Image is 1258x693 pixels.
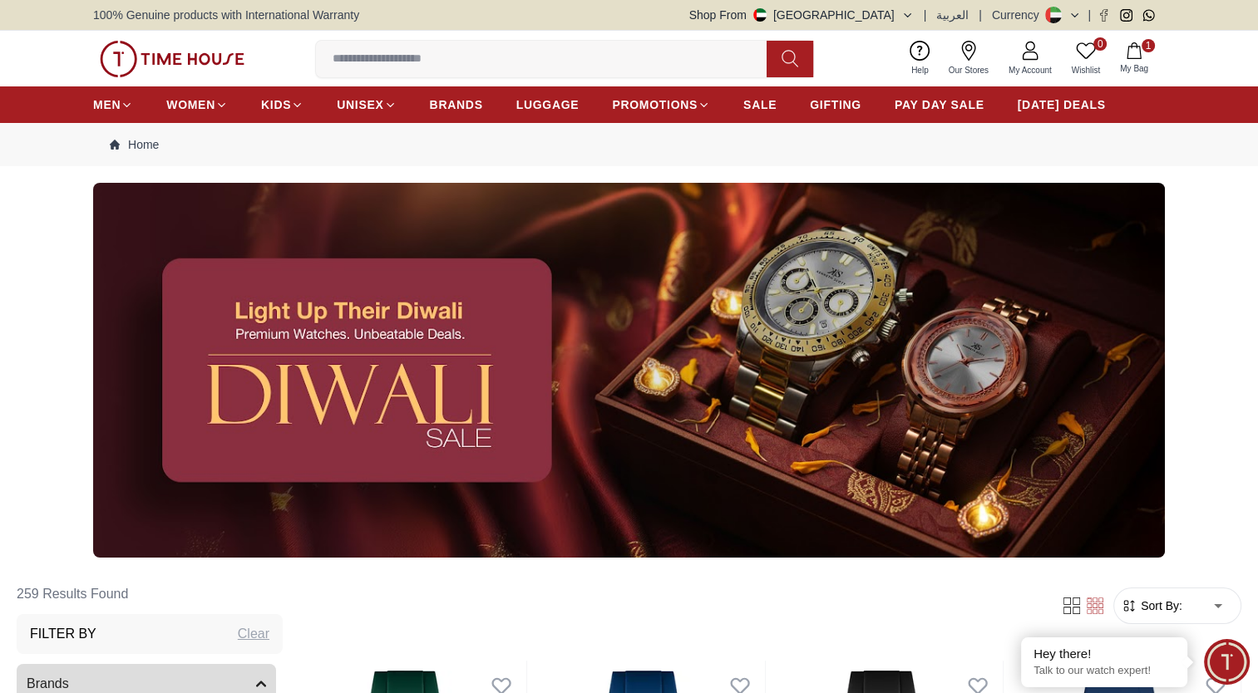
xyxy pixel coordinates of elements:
button: 1My Bag [1110,39,1158,78]
span: PAY DAY SALE [895,96,984,113]
span: LUGGAGE [516,96,580,113]
span: Help [905,64,935,76]
a: GIFTING [810,90,861,120]
span: | [1088,7,1091,23]
div: Chat Widget [1204,639,1250,685]
h3: Filter By [30,624,96,644]
a: UNISEX [337,90,396,120]
span: Sort By: [1137,597,1182,614]
img: ... [100,41,244,77]
span: PROMOTIONS [612,96,698,113]
a: Home [110,136,159,153]
a: SALE [743,90,777,120]
span: 1 [1142,39,1155,52]
a: Help [901,37,939,80]
div: Hey there! [1034,646,1175,662]
a: 0Wishlist [1062,37,1110,80]
span: UNISEX [337,96,383,113]
span: Wishlist [1065,64,1107,76]
a: PROMOTIONS [612,90,710,120]
span: MEN [93,96,121,113]
span: | [979,7,982,23]
a: MEN [93,90,133,120]
a: Whatsapp [1142,9,1155,22]
span: 0 [1093,37,1107,51]
span: Our Stores [942,64,995,76]
span: | [924,7,927,23]
a: KIDS [261,90,303,120]
h6: 259 Results Found [17,574,283,614]
a: BRANDS [430,90,483,120]
a: Our Stores [939,37,999,80]
a: Facebook [1098,9,1110,22]
a: Instagram [1120,9,1132,22]
a: [DATE] DEALS [1018,90,1106,120]
span: BRANDS [430,96,483,113]
span: SALE [743,96,777,113]
div: Currency [992,7,1046,23]
span: KIDS [261,96,291,113]
span: GIFTING [810,96,861,113]
span: [DATE] DEALS [1018,96,1106,113]
span: My Bag [1113,62,1155,75]
button: Sort By: [1121,597,1182,614]
img: United Arab Emirates [753,8,767,22]
button: Shop From[GEOGRAPHIC_DATA] [689,7,914,23]
button: العربية [936,7,969,23]
nav: Breadcrumb [93,123,1165,166]
div: Clear [238,624,269,644]
a: LUGGAGE [516,90,580,120]
span: 100% Genuine products with International Warranty [93,7,359,23]
p: Talk to our watch expert! [1034,664,1175,678]
img: ... [93,183,1165,558]
a: PAY DAY SALE [895,90,984,120]
span: WOMEN [166,96,215,113]
span: My Account [1002,64,1058,76]
a: WOMEN [166,90,228,120]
